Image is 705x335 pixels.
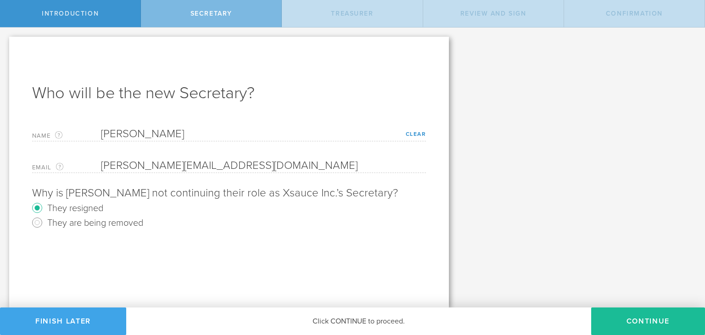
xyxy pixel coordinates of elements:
[591,307,705,335] button: Continue
[32,162,101,173] label: Email
[32,130,101,141] label: Name
[331,10,373,17] span: Treasurer
[406,131,426,137] a: Clear
[32,186,426,230] p: Why is [PERSON_NAME] not continuing their role as Xsauce Inc.’s Secretary?
[126,307,591,335] div: Click CONTINUE to proceed.
[32,82,426,104] h1: Who will be the new Secretary?
[101,127,426,141] input: Required
[460,10,526,17] span: Review and Sign
[47,201,103,214] label: They resigned
[659,263,705,307] iframe: Chat Widget
[42,10,99,17] span: Introduction
[606,10,663,17] span: Confirmation
[190,10,232,17] span: Secretary
[47,216,143,229] label: They are being removed
[101,159,421,173] input: Required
